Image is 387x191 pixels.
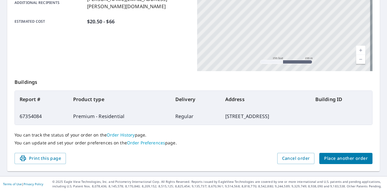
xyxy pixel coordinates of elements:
[356,46,365,55] a: Current Level 17, Zoom In
[282,155,310,162] span: Cancel order
[87,18,115,25] p: $20.50 - $66
[277,153,315,164] button: Cancel order
[68,108,171,125] td: Premium - Residential
[171,91,220,108] th: Delivery
[15,18,85,25] p: Estimated cost
[319,153,372,164] button: Place another order
[311,91,372,108] th: Building ID
[52,179,384,189] p: © 2025 Eagle View Technologies, Inc. and Pictometry International Corp. All Rights Reserved. Repo...
[220,91,311,108] th: Address
[3,182,22,186] a: Terms of Use
[220,108,311,125] td: [STREET_ADDRESS]
[15,91,68,108] th: Report #
[15,153,66,164] button: Print this page
[24,182,43,186] a: Privacy Policy
[15,132,372,138] p: You can track the status of your order on the page.
[15,140,372,146] p: You can update and set your order preferences on the page.
[127,140,165,146] a: Order Preferences
[356,55,365,64] a: Current Level 17, Zoom Out
[19,155,61,162] span: Print this page
[107,132,135,138] a: Order History
[68,91,171,108] th: Product type
[3,182,43,186] p: |
[171,108,220,125] td: Regular
[15,71,372,91] p: Buildings
[15,108,68,125] td: 67354084
[324,155,368,162] span: Place another order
